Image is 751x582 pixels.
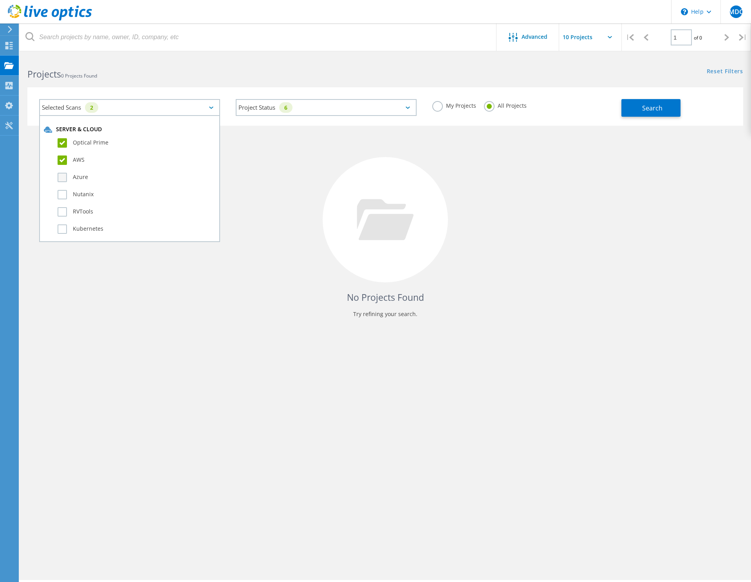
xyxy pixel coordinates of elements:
label: Nutanix [58,190,215,199]
div: 6 [279,102,292,113]
div: | [735,23,751,51]
label: My Projects [432,101,476,108]
label: Azure [58,173,215,182]
label: Optical Prime [58,138,215,148]
div: 2 [85,102,98,113]
h4: No Projects Found [35,291,735,304]
label: AWS [58,155,215,165]
label: All Projects [484,101,527,108]
span: 0 Projects Found [61,72,97,79]
a: Reset Filters [707,69,743,75]
span: MDC [729,9,743,15]
div: Server & Cloud [44,126,215,134]
span: of 0 [694,34,702,41]
label: Kubernetes [58,224,215,234]
input: Search projects by name, owner, ID, company, etc [20,23,497,51]
div: Selected Scans [39,99,220,116]
div: | [622,23,638,51]
p: Try refining your search. [35,308,735,320]
span: Search [642,104,663,112]
b: Projects [27,68,61,80]
label: RVTools [58,207,215,217]
a: Live Optics Dashboard [8,16,92,22]
div: Project Status [236,99,417,116]
button: Search [621,99,681,117]
svg: \n [681,8,688,15]
span: Advanced [522,34,547,40]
